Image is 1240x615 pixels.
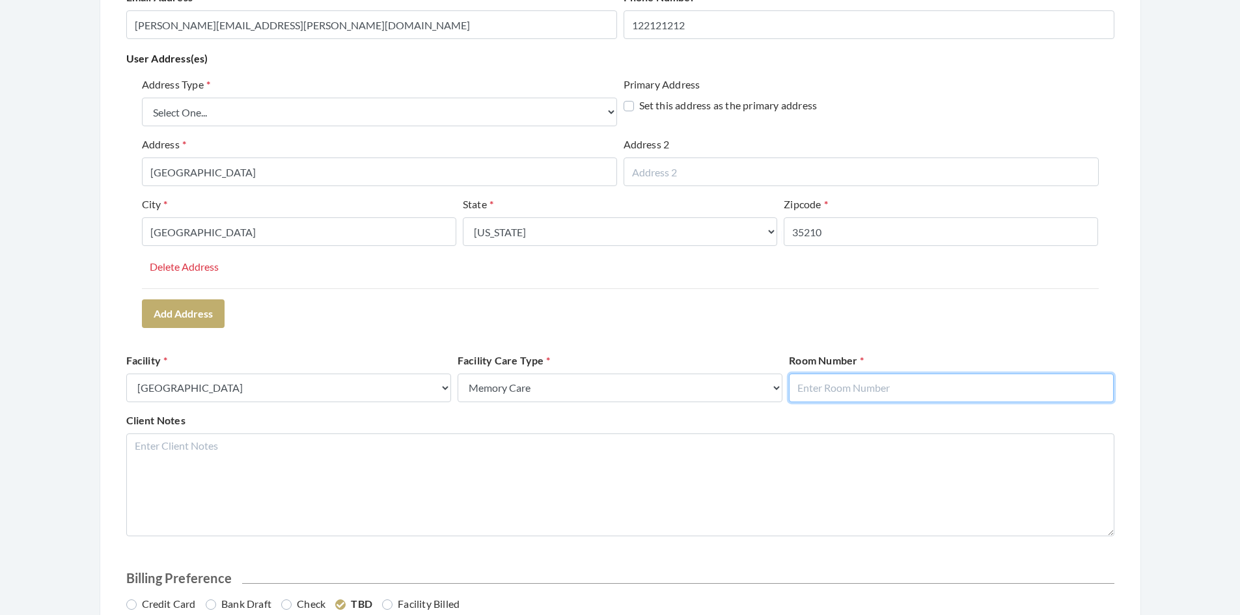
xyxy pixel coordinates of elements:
label: Credit Card [126,596,196,612]
label: Bank Draft [206,596,271,612]
input: Enter Email Address [126,10,617,39]
input: Enter Phone Number [624,10,1114,39]
input: City [142,217,456,246]
label: Address Type [142,77,211,92]
input: Enter Room Number [789,374,1114,402]
label: Primary Address [624,77,700,92]
label: Room Number [789,353,864,368]
button: Delete Address [142,256,227,277]
input: Address 2 [624,157,1099,186]
input: Address [142,157,617,186]
label: Facility [126,353,168,368]
label: Check [281,596,325,612]
label: Address 2 [624,137,670,152]
label: Zipcode [784,197,828,212]
label: TBD [335,596,372,612]
label: Address [142,137,187,152]
label: Set this address as the primary address [624,98,818,113]
label: City [142,197,168,212]
label: State [463,197,493,212]
p: User Address(es) [126,49,1114,68]
input: Zipcode [784,217,1098,246]
label: Client Notes [126,413,186,428]
button: Add Address [142,299,225,328]
label: Facility Billed [382,596,460,612]
label: Facility Care Type [458,353,551,368]
h2: Billing Preference [126,570,1114,586]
